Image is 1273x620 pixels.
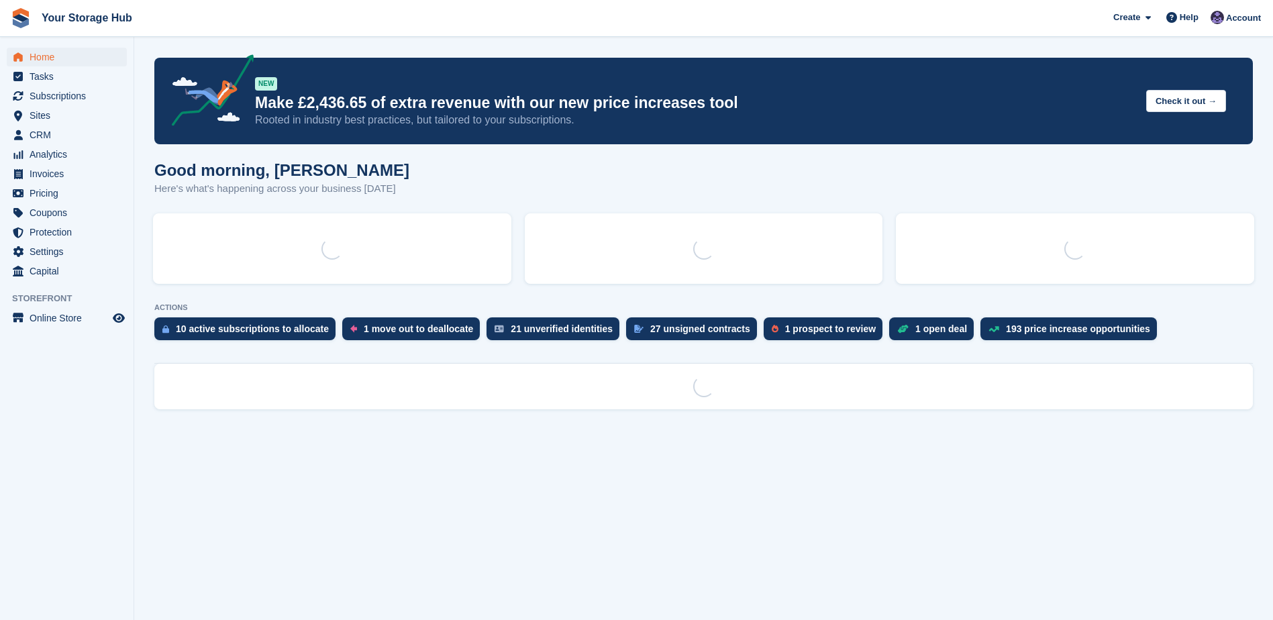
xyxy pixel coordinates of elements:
[1211,11,1224,24] img: Liam Beddard
[30,309,110,327] span: Online Store
[980,317,1164,347] a: 193 price increase opportunities
[897,324,909,333] img: deal-1b604bf984904fb50ccaf53a9ad4b4a5d6e5aea283cecdc64d6e3604feb123c2.svg
[511,323,613,334] div: 21 unverified identities
[30,145,110,164] span: Analytics
[7,164,127,183] a: menu
[255,93,1135,113] p: Make £2,436.65 of extra revenue with our new price increases tool
[255,77,277,91] div: NEW
[495,325,504,333] img: verify_identity-adf6edd0f0f0b5bbfe63781bf79b02c33cf7c696d77639b501bdc392416b5a36.svg
[30,184,110,203] span: Pricing
[1006,323,1150,334] div: 193 price increase opportunities
[7,145,127,164] a: menu
[176,323,329,334] div: 10 active subscriptions to allocate
[634,325,644,333] img: contract_signature_icon-13c848040528278c33f63329250d36e43548de30e8caae1d1a13099fd9432cc5.svg
[7,87,127,105] a: menu
[7,48,127,66] a: menu
[1146,90,1226,112] button: Check it out →
[7,125,127,144] a: menu
[7,223,127,242] a: menu
[626,317,764,347] a: 27 unsigned contracts
[7,184,127,203] a: menu
[7,242,127,261] a: menu
[30,67,110,86] span: Tasks
[650,323,750,334] div: 27 unsigned contracts
[1180,11,1199,24] span: Help
[162,325,169,333] img: active_subscription_to_allocate_icon-d502201f5373d7db506a760aba3b589e785aa758c864c3986d89f69b8ff3...
[7,203,127,222] a: menu
[154,317,342,347] a: 10 active subscriptions to allocate
[487,317,626,347] a: 21 unverified identities
[7,67,127,86] a: menu
[7,309,127,327] a: menu
[1226,11,1261,25] span: Account
[255,113,1135,127] p: Rooted in industry best practices, but tailored to your subscriptions.
[12,292,134,305] span: Storefront
[160,54,254,131] img: price-adjustments-announcement-icon-8257ccfd72463d97f412b2fc003d46551f7dbcb40ab6d574587a9cd5c0d94...
[364,323,473,334] div: 1 move out to deallocate
[154,161,409,179] h1: Good morning, [PERSON_NAME]
[7,262,127,280] a: menu
[30,125,110,144] span: CRM
[30,48,110,66] span: Home
[342,317,487,347] a: 1 move out to deallocate
[30,164,110,183] span: Invoices
[30,223,110,242] span: Protection
[30,106,110,125] span: Sites
[30,262,110,280] span: Capital
[7,106,127,125] a: menu
[988,326,999,332] img: price_increase_opportunities-93ffe204e8149a01c8c9dc8f82e8f89637d9d84a8eef4429ea346261dce0b2c0.svg
[785,323,876,334] div: 1 prospect to review
[350,325,357,333] img: move_outs_to_deallocate_icon-f764333ba52eb49d3ac5e1228854f67142a1ed5810a6f6cc68b1a99e826820c5.svg
[30,203,110,222] span: Coupons
[772,325,778,333] img: prospect-51fa495bee0391a8d652442698ab0144808aea92771e9ea1ae160a38d050c398.svg
[111,310,127,326] a: Preview store
[764,317,889,347] a: 1 prospect to review
[30,242,110,261] span: Settings
[30,87,110,105] span: Subscriptions
[915,323,967,334] div: 1 open deal
[154,303,1253,312] p: ACTIONS
[11,8,31,28] img: stora-icon-8386f47178a22dfd0bd8f6a31ec36ba5ce8667c1dd55bd0f319d3a0aa187defe.svg
[154,181,409,197] p: Here's what's happening across your business [DATE]
[1113,11,1140,24] span: Create
[36,7,138,29] a: Your Storage Hub
[889,317,980,347] a: 1 open deal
